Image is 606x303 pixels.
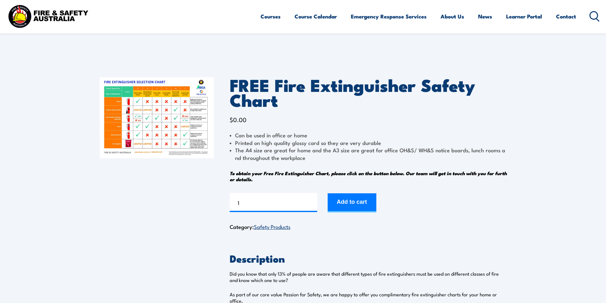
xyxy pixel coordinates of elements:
a: Courses [261,8,281,25]
li: Can be used in office or home [230,131,507,139]
li: The A4 size are great for home and the A3 size are great for office OH&S/ WH&S notice boards, lun... [230,146,507,161]
p: Did you know that only 13% of people are aware that different types of fire extinguishers must be... [230,271,507,283]
a: Safety Products [254,223,290,230]
a: Learner Portal [506,8,542,25]
a: Emergency Response Services [351,8,427,25]
a: News [478,8,492,25]
em: To obtain your Free Fire Extinguisher Chart, please click on the button below. Our team will get ... [230,169,507,183]
bdi: 0.00 [230,115,247,124]
input: Product quantity [230,193,317,212]
li: Printed on high quality glossy card so they are very durable [230,139,507,146]
h1: FREE Fire Extinguisher Safety Chart [230,77,507,107]
button: Add to cart [328,193,376,212]
img: FREE Fire Extinguisher Safety Chart [100,77,214,158]
a: About Us [441,8,464,25]
a: Course Calendar [295,8,337,25]
h2: Description [230,254,507,263]
a: Contact [556,8,576,25]
span: Category: [230,223,290,231]
span: $ [230,115,233,124]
